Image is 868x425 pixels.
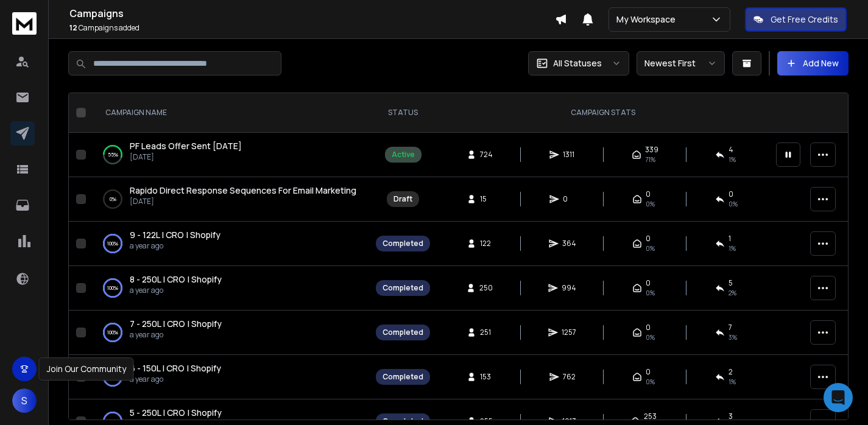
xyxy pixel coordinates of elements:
[729,323,732,332] span: 7
[107,326,118,339] p: 100 %
[130,152,242,162] p: [DATE]
[69,23,77,33] span: 12
[130,241,221,251] p: a year ago
[12,388,37,413] button: S
[729,332,737,342] span: 3 %
[646,288,655,298] span: 0%
[130,229,221,241] a: 9 - 122L | CRO | Shopify
[130,362,221,374] span: 6 - 150L | CRO | Shopify
[130,273,222,286] a: 8 - 250L | CRO | Shopify
[91,266,369,311] td: 100%8 - 250L | CRO | Shopifya year ago
[563,372,576,382] span: 762
[729,412,733,421] span: 3
[480,239,492,248] span: 122
[646,367,651,377] span: 0
[645,155,655,164] span: 71 %
[771,13,838,26] p: Get Free Credits
[91,177,369,222] td: 0%Rapido Direct Response Sequences For Email Marketing[DATE]
[91,133,369,177] td: 55%PF Leads Offer Sent [DATE][DATE]
[646,323,651,332] span: 0
[107,282,118,294] p: 100 %
[729,244,736,253] span: 1 %
[479,283,493,293] span: 250
[91,355,369,399] td: 100%6 - 150L | CRO | Shopifya year ago
[130,374,221,384] p: a year ago
[646,234,651,244] span: 0
[130,184,356,197] a: Rapido Direct Response Sequences For Email Marketing
[393,194,412,204] div: Draft
[130,273,222,285] span: 8 - 250L | CRO | Shopify
[729,367,733,377] span: 2
[130,184,356,196] span: Rapido Direct Response Sequences For Email Marketing
[562,283,576,293] span: 994
[130,318,222,330] a: 7 - 250L | CRO | Shopify
[39,357,134,381] div: Join Our Community
[729,155,736,164] span: 1 %
[729,199,738,209] span: 0%
[646,244,655,253] span: 0%
[480,194,492,204] span: 15
[729,377,736,387] span: 1 %
[553,57,602,69] p: All Statuses
[480,328,492,337] span: 251
[69,6,555,21] h1: Campaigns
[91,311,369,355] td: 100%7 - 250L | CRO | Shopifya year ago
[729,278,733,288] span: 5
[130,318,222,329] span: 7 - 250L | CRO | Shopify
[777,51,849,76] button: Add New
[646,199,655,209] span: 0%
[130,140,242,152] a: PF Leads Offer Sent [DATE]
[646,189,651,199] span: 0
[729,189,733,199] span: 0
[383,328,423,337] div: Completed
[646,278,651,288] span: 0
[130,407,222,419] a: 5 - 250L | CRO | Shopify
[437,93,769,133] th: CAMPAIGN STATS
[383,239,423,248] div: Completed
[729,288,736,298] span: 2 %
[729,234,731,244] span: 1
[130,197,356,206] p: [DATE]
[644,412,657,421] span: 253
[563,194,575,204] span: 0
[130,407,222,418] span: 5 - 250L | CRO | Shopify
[616,13,680,26] p: My Workspace
[646,332,655,342] span: 0%
[637,51,725,76] button: Newest First
[69,23,555,33] p: Campaigns added
[383,283,423,293] div: Completed
[12,12,37,35] img: logo
[383,372,423,382] div: Completed
[108,149,118,161] p: 55 %
[745,7,847,32] button: Get Free Credits
[91,93,369,133] th: CAMPAIGN NAME
[130,362,221,374] a: 6 - 150L | CRO | Shopify
[729,145,733,155] span: 4
[480,372,492,382] span: 153
[369,93,437,133] th: STATUS
[824,383,853,412] div: Open Intercom Messenger
[91,222,369,266] td: 100%9 - 122L | CRO | Shopifya year ago
[562,328,576,337] span: 1257
[562,239,576,248] span: 364
[646,377,655,387] span: 0%
[110,193,116,205] p: 0 %
[130,286,222,295] p: a year ago
[645,145,658,155] span: 339
[563,150,575,160] span: 1311
[130,330,222,340] p: a year ago
[107,237,118,250] p: 100 %
[392,150,415,160] div: Active
[480,150,493,160] span: 724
